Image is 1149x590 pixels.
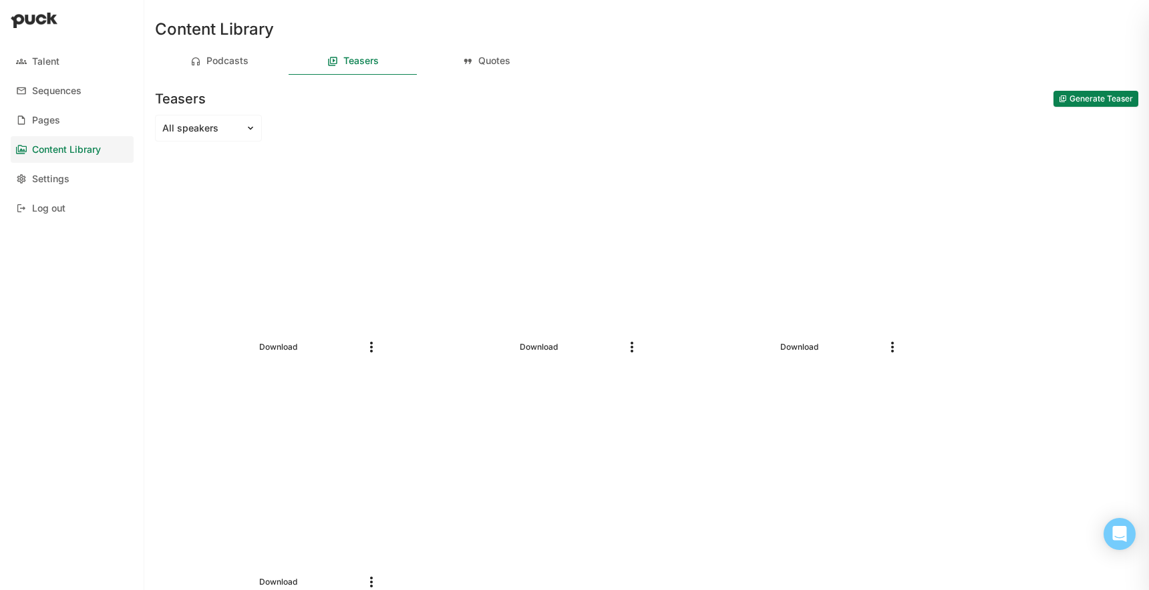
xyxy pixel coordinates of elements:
[32,174,69,185] div: Settings
[775,339,824,355] a: Download
[363,339,379,355] button: More options
[478,55,510,67] div: Quotes
[1053,91,1138,107] button: Generate Teaser
[514,339,563,355] a: Download
[155,21,274,37] h1: Content Library
[884,339,900,355] button: More options
[343,55,379,67] div: Teasers
[32,85,81,97] div: Sequences
[206,55,249,67] div: Podcasts
[363,574,379,590] button: More options
[254,339,303,355] a: Download
[11,48,134,75] a: Talent
[32,115,60,126] div: Pages
[32,56,59,67] div: Talent
[32,144,101,156] div: Content Library
[155,91,206,107] h3: Teasers
[11,166,134,192] a: Settings
[11,107,134,133] a: Pages
[624,339,640,355] button: More options
[11,77,134,104] a: Sequences
[254,574,303,590] a: Download
[11,136,134,163] a: Content Library
[1104,518,1136,550] div: Open Intercom Messenger
[32,203,65,214] div: Log out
